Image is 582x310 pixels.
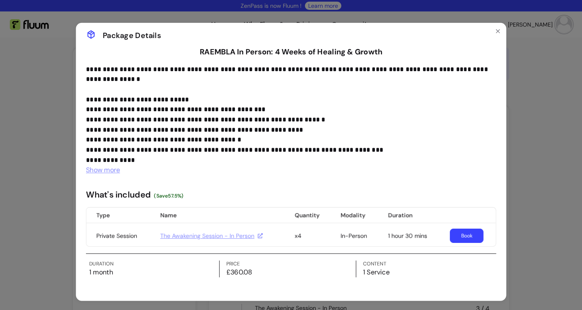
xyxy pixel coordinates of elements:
[363,261,493,267] label: Content
[330,207,378,222] th: Modality
[86,189,496,200] p: What's included
[154,192,183,199] span: (Save 57.5 %)
[450,229,484,243] a: Book
[96,232,137,239] span: Private Session
[89,267,219,277] p: 1 month
[491,25,505,38] button: Close
[86,46,496,58] h1: RAEMBLA In Person: 4 Weeks of Healing & Growth
[103,29,161,41] span: Package Details
[226,261,356,267] label: Price
[226,267,356,277] p: £360.08
[363,267,493,277] p: 1 Service
[86,207,150,222] th: Type
[378,207,440,222] th: Duration
[295,232,301,239] span: x4
[86,166,120,175] span: Show more
[89,261,219,267] label: Duration
[160,231,263,240] a: The Awakening Session - In Person
[388,232,427,239] span: 1 hour 30 mins
[150,207,285,222] th: Name
[285,207,331,222] th: Quantity
[341,232,367,239] span: In-Person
